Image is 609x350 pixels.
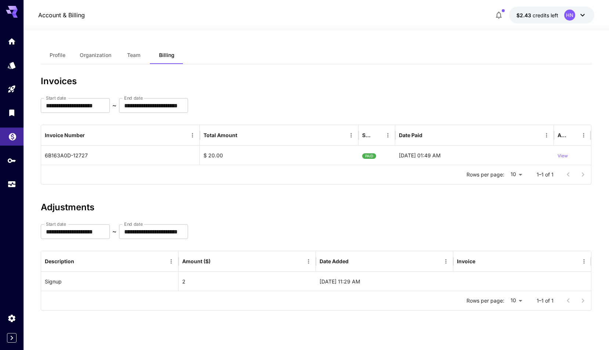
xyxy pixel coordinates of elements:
[182,258,210,264] div: Amount ($)
[372,130,383,140] button: Sort
[45,258,74,264] div: Description
[509,7,594,24] button: $2.4304HN
[187,130,198,140] button: Menu
[507,169,525,180] div: 10
[7,85,16,94] div: Playground
[127,52,140,58] span: Team
[457,258,475,264] div: Invoice
[7,108,16,117] div: Library
[320,258,349,264] div: Date Added
[41,146,200,165] div: 6B163A0D-12727
[395,146,554,165] div: 27-09-2025 01:49 AM
[166,256,176,267] button: Menu
[238,130,248,140] button: Sort
[80,52,111,58] span: Organization
[7,333,17,343] button: Expand sidebar
[533,12,558,18] span: credits left
[8,130,17,139] div: Wallet
[516,12,533,18] span: $2.43
[50,52,65,58] span: Profile
[7,61,16,70] div: Models
[399,132,422,138] div: Date Paid
[303,256,314,267] button: Menu
[86,130,96,140] button: Sort
[124,221,143,227] label: End date
[45,132,85,138] div: Invoice Number
[507,295,525,306] div: 10
[346,130,356,140] button: Menu
[7,156,16,165] div: API Keys
[179,272,316,291] div: 2
[211,256,221,267] button: Sort
[558,146,568,165] button: View
[568,130,579,140] button: Sort
[541,130,552,140] button: Menu
[476,256,486,267] button: Sort
[45,278,62,285] p: Signup
[46,95,66,101] label: Start date
[7,37,16,46] div: Home
[349,256,360,267] button: Sort
[124,95,143,101] label: End date
[362,147,376,165] span: PAID
[112,101,116,110] p: ~
[7,314,16,323] div: Settings
[75,256,85,267] button: Sort
[466,297,504,304] p: Rows per page:
[579,130,589,140] button: Menu
[46,221,66,227] label: Start date
[537,171,554,178] p: 1–1 of 1
[38,11,85,19] a: Account & Billing
[558,153,568,160] p: View
[466,171,504,178] p: Rows per page:
[441,256,451,267] button: Menu
[41,76,592,86] h3: Invoices
[423,130,433,140] button: Sort
[41,202,592,213] h3: Adjustments
[537,297,554,304] p: 1–1 of 1
[383,130,393,140] button: Menu
[564,10,575,21] div: HN
[362,132,372,138] div: Status
[200,146,358,165] div: $ 20.00
[316,272,453,291] div: 19-09-2025 11:29 AM
[203,132,237,138] div: Total Amount
[558,132,567,138] div: Action
[112,227,116,236] p: ~
[7,180,16,189] div: Usage
[159,52,174,58] span: Billing
[38,11,85,19] nav: breadcrumb
[516,11,558,19] div: $2.4304
[579,256,589,267] button: Menu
